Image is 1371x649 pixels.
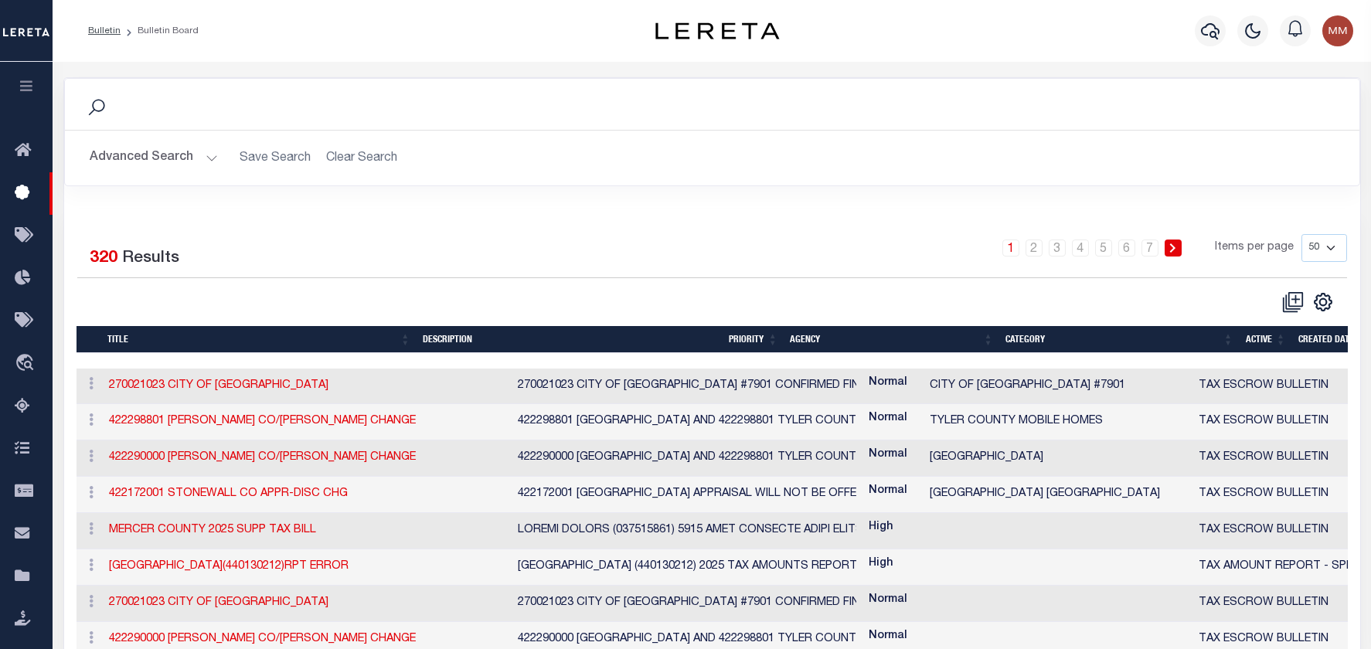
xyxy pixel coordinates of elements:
[518,559,856,576] div: [GEOGRAPHIC_DATA] (440130212) 2025 TAX AMOUNTS REPORTED [DATE] VIA JOB VT251238.WE REGRET PAID ST...
[417,326,723,353] th: description
[869,592,907,609] label: Normal
[518,378,856,395] div: 270021023 CITY OF [GEOGRAPHIC_DATA] #7901 CONFIRMED FINAL PAYMENT WAS 6/2025 AND DELINQUENT TAXES...
[655,22,779,39] img: logo-dark.svg
[869,410,907,427] label: Normal
[869,375,907,392] label: Normal
[109,634,416,644] a: 422290000 [PERSON_NAME] CO/[PERSON_NAME] CHANGE
[90,250,117,267] span: 320
[109,452,416,463] a: 422290000 [PERSON_NAME] CO/[PERSON_NAME] CHANGE
[1240,326,1292,353] th: Active: activate to sort column ascending
[999,326,1239,353] th: Category: activate to sort column ascending
[1026,240,1043,257] a: 2
[122,246,179,271] label: Results
[121,24,199,38] li: Bulletin Board
[90,143,218,173] button: Advanced Search
[1002,240,1019,257] a: 1
[924,477,1192,513] td: [GEOGRAPHIC_DATA] [GEOGRAPHIC_DATA]
[869,628,907,645] label: Normal
[101,326,417,353] th: Title: activate to sort column ascending
[1215,240,1294,257] span: Items per page
[1049,240,1066,257] a: 3
[518,450,856,467] div: 422290000 [GEOGRAPHIC_DATA] AND 422298801 TYLER COUNTY MOBIL HOMES ELD 10/31 HAS BEEN ADDED AND P...
[1322,15,1353,46] img: svg+xml;base64,PHN2ZyB4bWxucz0iaHR0cDovL3d3dy53My5vcmcvMjAwMC9zdmciIHBvaW50ZXItZXZlbnRzPSJub25lIi...
[1072,240,1089,257] a: 4
[518,631,856,648] div: 422290000 [GEOGRAPHIC_DATA] AND 422298801 TYLER COUNTY MOBIL HOMES ELD 10/3 1 HAS BEEN ADDED AND ...
[924,369,1192,405] td: CITY OF [GEOGRAPHIC_DATA] #7901
[109,416,416,426] a: 422298801 [PERSON_NAME] CO/[PERSON_NAME] CHANGE
[784,326,999,353] th: Agency: activate to sort column ascending
[518,595,856,612] div: 270021023 CITY OF [GEOGRAPHIC_DATA] #7901 CONFIRMED FINAL PAYMENT WAS 6/2025 AND DELINQUENT TAXES...
[109,380,328,391] a: 270021023 CITY OF [GEOGRAPHIC_DATA]
[869,519,893,536] label: High
[15,354,39,374] i: travel_explore
[109,597,328,608] a: 270021023 CITY OF [GEOGRAPHIC_DATA]
[88,26,121,36] a: Bulletin
[869,447,907,464] label: Normal
[518,486,856,503] div: 422172001 [GEOGRAPHIC_DATA] APPRAISAL WILL NOT BE OFFERING A DISCOUNT GOING FORWARD. CALENDAR CY/...
[1118,240,1135,257] a: 6
[869,556,893,573] label: High
[109,488,348,499] a: 422172001 STONEWALL CO APPR-DISC CHG
[924,404,1192,440] td: TYLER COUNTY MOBILE HOMES
[723,326,784,353] th: Priority: activate to sort column ascending
[109,561,349,572] a: [GEOGRAPHIC_DATA](440130212)RPT ERROR
[518,522,856,539] div: LOREMI DOLORS (037515861) 5915 AMET CONSECTE ADIPI ELITSEDD 02/76/21 EIU TEM IN516200.UTL ET18213...
[1141,240,1158,257] a: 7
[109,525,316,535] a: MERCER COUNTY 2025 SUPP TAX BILL
[869,483,907,500] label: Normal
[924,440,1192,477] td: [GEOGRAPHIC_DATA]
[518,413,856,430] div: 422298801 [GEOGRAPHIC_DATA] AND 422298801 TYLER COUNTY MOBIL HOMES ELD 10/3 1 HAS BEEN ADDED AND ...
[1095,240,1112,257] a: 5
